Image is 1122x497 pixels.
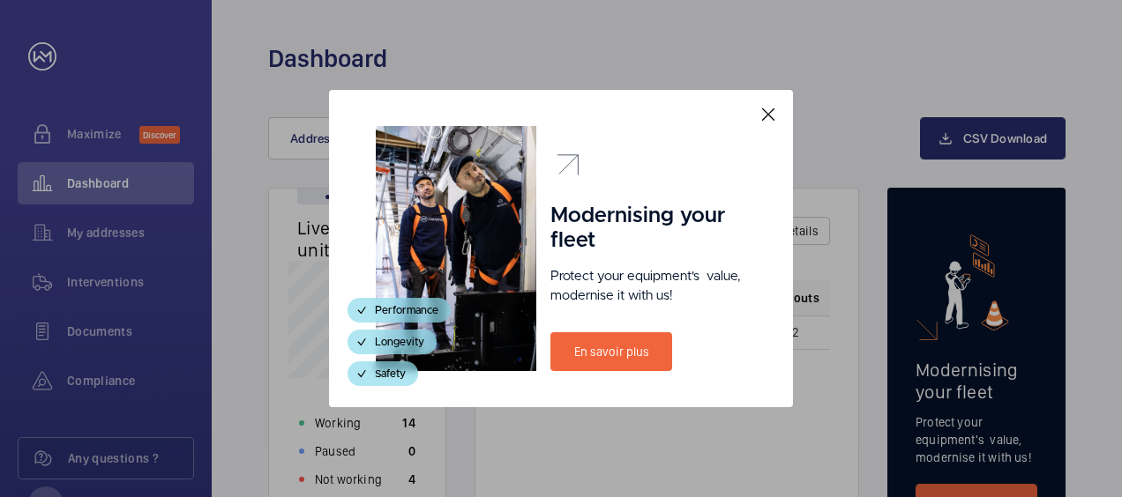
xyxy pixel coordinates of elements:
p: Protect your equipment's value, modernise it with us! [550,267,746,306]
div: Performance [348,298,451,323]
a: En savoir plus [550,332,672,371]
div: Longevity [348,330,437,354]
div: Safety [348,361,418,386]
h1: Modernising your fleet [550,204,746,253]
